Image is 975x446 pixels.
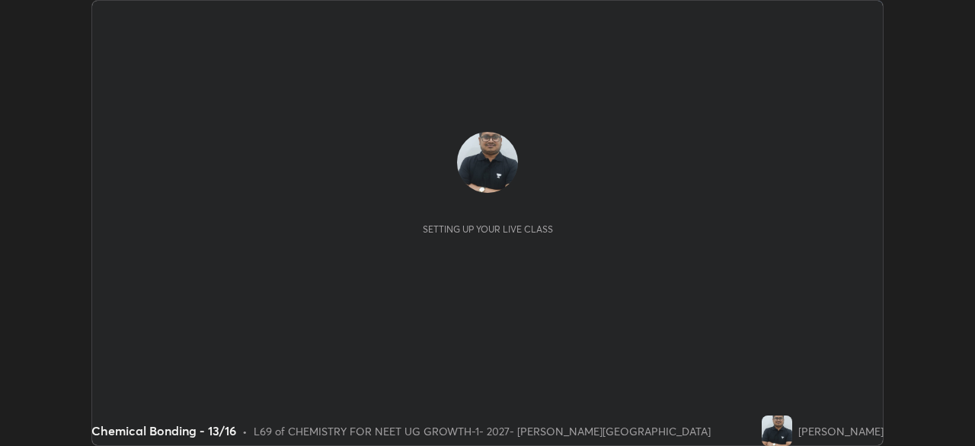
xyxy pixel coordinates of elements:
div: Setting up your live class [423,223,553,235]
div: L69 of CHEMISTRY FOR NEET UG GROWTH-1- 2027- [PERSON_NAME][GEOGRAPHIC_DATA] [254,423,711,439]
div: • [242,423,248,439]
img: bdb716e09a8a4bd9a9a097e408a34c89.jpg [457,132,518,193]
img: bdb716e09a8a4bd9a9a097e408a34c89.jpg [762,416,792,446]
div: [PERSON_NAME] [798,423,884,439]
div: Chemical Bonding - 13/16 [91,422,236,440]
